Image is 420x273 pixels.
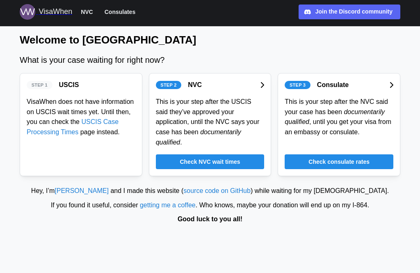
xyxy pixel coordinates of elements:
[20,4,72,20] a: Logo for VisaWhen VisaWhen
[4,186,416,196] div: Hey, I’m and I made this website ( ) while waiting for my [DEMOGRAPHIC_DATA].
[156,154,265,169] a: Check NVC wait times
[27,97,135,138] div: VisaWhen does not have information on USCIS wait times yet. Until then, you can check the page in...
[180,155,240,169] span: Check NVC wait times
[156,128,241,146] em: documentarily qualified
[140,202,196,209] a: getting me a coffee
[20,4,35,20] img: Logo for VisaWhen
[308,155,370,169] span: Check consulate rates
[285,154,393,169] a: Check consulate rates
[59,80,79,90] div: USCIS
[285,80,393,90] a: Step 3Consulate
[4,214,416,225] div: Good luck to you all!
[77,7,97,17] button: NVC
[101,7,139,17] button: Consulates
[20,54,400,67] div: What is your case waiting for right now?
[317,80,349,90] div: Consulate
[81,7,93,17] span: NVC
[156,97,265,148] div: This is your step after the USCIS said they’ve approved your application, until the NVC says your...
[4,200,416,211] div: If you found it useful, consider . Who knows, maybe your donation will end up on my I‑864.
[160,81,176,89] span: Step 2
[39,6,72,18] div: VisaWhen
[188,80,202,90] div: NVC
[20,33,400,47] h1: Welcome to [GEOGRAPHIC_DATA]
[105,7,135,17] span: Consulates
[55,187,109,194] a: [PERSON_NAME]
[315,7,393,16] div: Join the Discord community
[290,81,306,89] span: Step 3
[156,80,265,90] a: Step 2NVC
[183,187,251,194] a: source code on GitHub
[299,5,400,19] a: Join the Discord community
[285,97,393,138] div: This is your step after the NVC said your case has been , until you get your visa from an embassy...
[32,81,48,89] span: Step 1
